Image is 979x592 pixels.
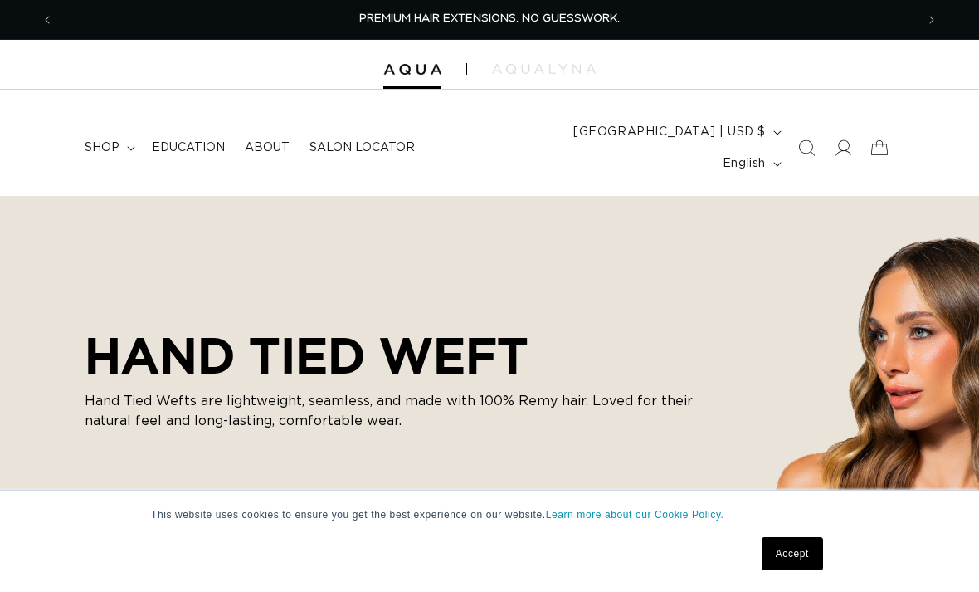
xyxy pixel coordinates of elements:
span: [GEOGRAPHIC_DATA] | USD $ [573,124,766,141]
span: English [723,155,766,173]
p: This website uses cookies to ensure you get the best experience on our website. [151,507,828,522]
a: Accept [762,537,823,570]
a: Learn more about our Cookie Policy. [546,509,724,521]
summary: shop [75,130,142,165]
button: Previous announcement [29,4,66,36]
summary: Search [788,130,825,166]
a: Salon Locator [300,130,425,165]
img: aqualyna.com [492,64,596,74]
button: [GEOGRAPHIC_DATA] | USD $ [563,116,788,148]
button: English [713,148,788,179]
p: Hand Tied Wefts are lightweight, seamless, and made with 100% Remy hair. Loved for their natural ... [85,391,715,431]
span: About [245,140,290,155]
h2: HAND TIED WEFT [85,326,715,384]
span: Salon Locator [309,140,415,155]
span: shop [85,140,119,155]
img: Aqua Hair Extensions [383,64,441,76]
span: PREMIUM HAIR EXTENSIONS. NO GUESSWORK. [359,13,620,24]
a: Education [142,130,235,165]
button: Next announcement [913,4,950,36]
span: Education [152,140,225,155]
a: About [235,130,300,165]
